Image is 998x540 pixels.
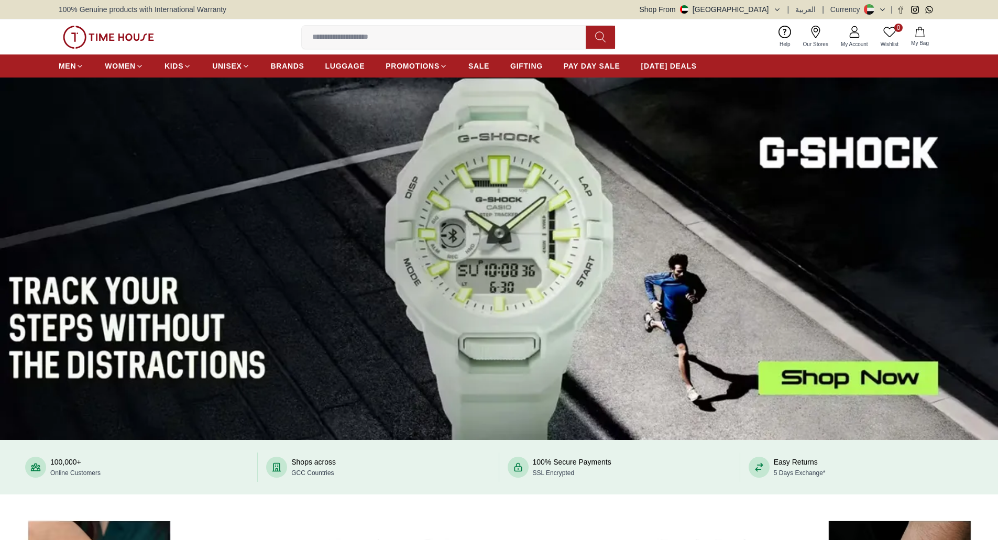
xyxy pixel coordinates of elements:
[774,469,826,477] span: 5 Days Exchange*
[680,5,688,14] img: United Arab Emirates
[897,6,905,14] a: Facebook
[797,24,835,50] a: Our Stores
[830,4,864,15] div: Currency
[775,40,795,48] span: Help
[271,61,304,71] span: BRANDS
[564,57,620,75] a: PAY DAY SALE
[533,457,611,478] div: 100% Secure Payments
[386,57,447,75] a: PROMOTIONS
[641,61,697,71] span: [DATE] DEALS
[564,61,620,71] span: PAY DAY SALE
[386,61,440,71] span: PROMOTIONS
[271,57,304,75] a: BRANDS
[837,40,872,48] span: My Account
[874,24,905,50] a: 0Wishlist
[822,4,824,15] span: |
[907,39,933,47] span: My Bag
[325,61,365,71] span: LUGGAGE
[212,61,242,71] span: UNISEX
[773,24,797,50] a: Help
[468,61,489,71] span: SALE
[468,57,489,75] a: SALE
[105,57,144,75] a: WOMEN
[641,57,697,75] a: [DATE] DEALS
[291,457,336,478] div: Shops across
[63,26,154,49] img: ...
[774,457,826,478] div: Easy Returns
[795,4,816,15] button: العربية
[50,469,101,477] span: Online Customers
[876,40,903,48] span: Wishlist
[911,6,919,14] a: Instagram
[925,6,933,14] a: Whatsapp
[105,61,136,71] span: WOMEN
[510,61,543,71] span: GIFTING
[787,4,789,15] span: |
[212,57,249,75] a: UNISEX
[164,61,183,71] span: KIDS
[59,4,226,15] span: 100% Genuine products with International Warranty
[50,457,101,478] div: 100,000+
[891,4,893,15] span: |
[799,40,832,48] span: Our Stores
[164,57,191,75] a: KIDS
[325,57,365,75] a: LUGGAGE
[291,469,334,477] span: GCC Countries
[510,57,543,75] a: GIFTING
[905,25,935,49] button: My Bag
[894,24,903,32] span: 0
[59,61,76,71] span: MEN
[59,57,84,75] a: MEN
[533,469,575,477] span: SSL Encrypted
[640,4,781,15] button: Shop From[GEOGRAPHIC_DATA]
